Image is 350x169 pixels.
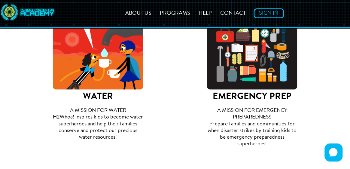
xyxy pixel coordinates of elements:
[53,107,143,140] p: A MISSION FOR WATER H2Whoa! inspires kids to become water superheroes and help their families con...
[254,8,284,18] a: Sign In
[122,11,155,16] a: About Us
[156,11,194,16] a: Programs
[323,142,344,163] iframe: HelpCrunch
[217,11,249,16] a: Contact
[207,107,297,147] p: A MISSION FOR EMERGENCY PREPAREDNESS Prepare families and communities for when disaster strikes b...
[53,92,143,101] h2: WATER
[195,11,215,16] a: Help
[182,85,322,147] a: EMERGENCY PREPA MISSION FOR EMERGENCY PREPAREDNESSPrepare families and communities for when disas...
[207,92,297,101] h2: EMERGENCY PREP
[28,85,168,140] a: WATERA MISSION FOR WATERH2Whoa! inspires kids to become water superheroes and help their families...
